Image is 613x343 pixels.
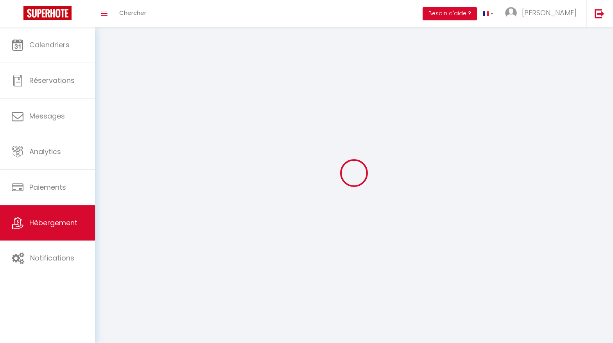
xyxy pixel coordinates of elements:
span: [PERSON_NAME] [522,8,577,18]
img: Super Booking [23,6,72,20]
img: logout [595,9,604,18]
span: Analytics [29,147,61,156]
span: Messages [29,111,65,121]
span: Chercher [119,9,146,17]
button: Besoin d'aide ? [423,7,477,20]
span: Paiements [29,182,66,192]
img: ... [505,7,517,19]
span: Réservations [29,75,75,85]
span: Calendriers [29,40,70,50]
span: Notifications [30,253,74,263]
span: Hébergement [29,218,77,228]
